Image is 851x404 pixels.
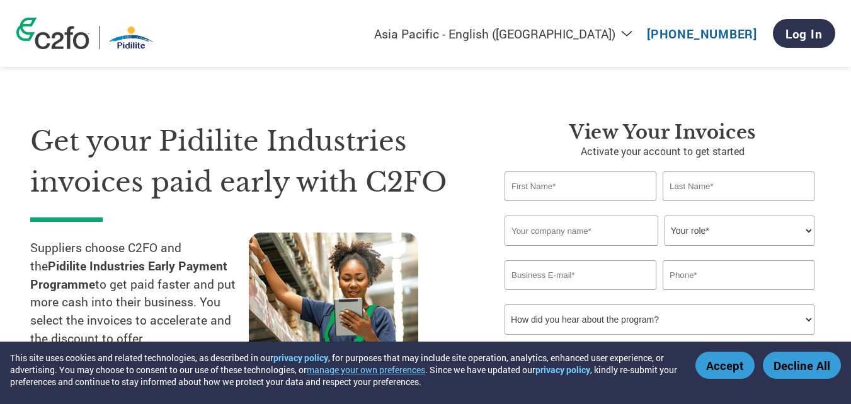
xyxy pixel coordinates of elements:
img: c2fo logo [16,18,89,49]
div: Invalid first name or first name is too long [505,202,656,211]
input: Phone* [663,260,814,290]
a: [PHONE_NUMBER] [647,26,757,42]
h3: View your invoices [505,121,821,144]
a: privacy policy [273,352,328,364]
div: Invalid last name or last name is too long [663,202,814,211]
button: manage your own preferences [307,364,425,376]
input: Last Name* [663,171,814,201]
img: Pidilite Industries [109,26,153,49]
button: Decline All [763,352,841,379]
input: Invalid Email format [505,260,656,290]
div: Inavlid Phone Number [663,291,814,299]
a: privacy policy [535,364,590,376]
p: Suppliers choose C2FO and the to get paid faster and put more cash into their business. You selec... [30,239,249,348]
div: Inavlid Email Address [505,291,656,299]
input: Your company name* [505,216,658,246]
img: supply chain worker [249,233,418,357]
div: This site uses cookies and related technologies, as described in our , for purposes that may incl... [10,352,677,388]
button: Accept [695,352,755,379]
strong: Pidilite Industries Early Payment Programme [30,258,227,292]
input: First Name* [505,171,656,201]
select: Title/Role [665,216,814,246]
h1: Get your Pidilite Industries invoices paid early with C2FO [30,121,467,202]
a: Log In [773,19,835,48]
div: Invalid company name or company name is too long [505,247,814,255]
p: Activate your account to get started [505,144,821,159]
